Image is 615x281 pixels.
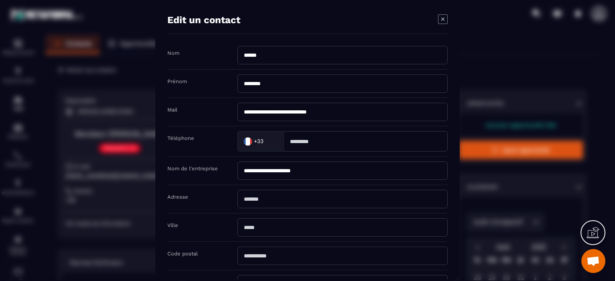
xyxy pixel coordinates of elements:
[237,131,283,151] div: Search for option
[240,133,256,149] img: Country Flag
[265,135,275,147] input: Search for option
[167,222,178,228] label: Ville
[167,106,177,112] label: Mail
[254,137,263,145] span: +33
[167,250,198,256] label: Code postal
[581,249,605,273] a: Ouvrir le chat
[167,14,240,25] h4: Edit un contact
[167,78,187,84] label: Prénom
[167,193,188,199] label: Adresse
[167,135,194,141] label: Téléphone
[167,165,218,171] label: Nom de l'entreprise
[167,50,179,56] label: Nom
